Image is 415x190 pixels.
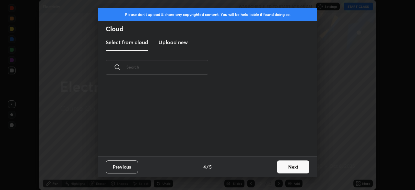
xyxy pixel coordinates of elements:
h4: 5 [209,163,212,170]
div: grid [98,82,309,156]
input: Search [126,53,208,81]
button: Next [277,160,309,173]
button: Previous [106,160,138,173]
div: Please don't upload & share any copyrighted content. You will be held liable if found doing so. [98,8,317,21]
h3: Select from cloud [106,38,148,46]
h4: / [207,163,208,170]
h3: Upload new [159,38,188,46]
h2: Cloud [106,25,317,33]
h4: 4 [203,163,206,170]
